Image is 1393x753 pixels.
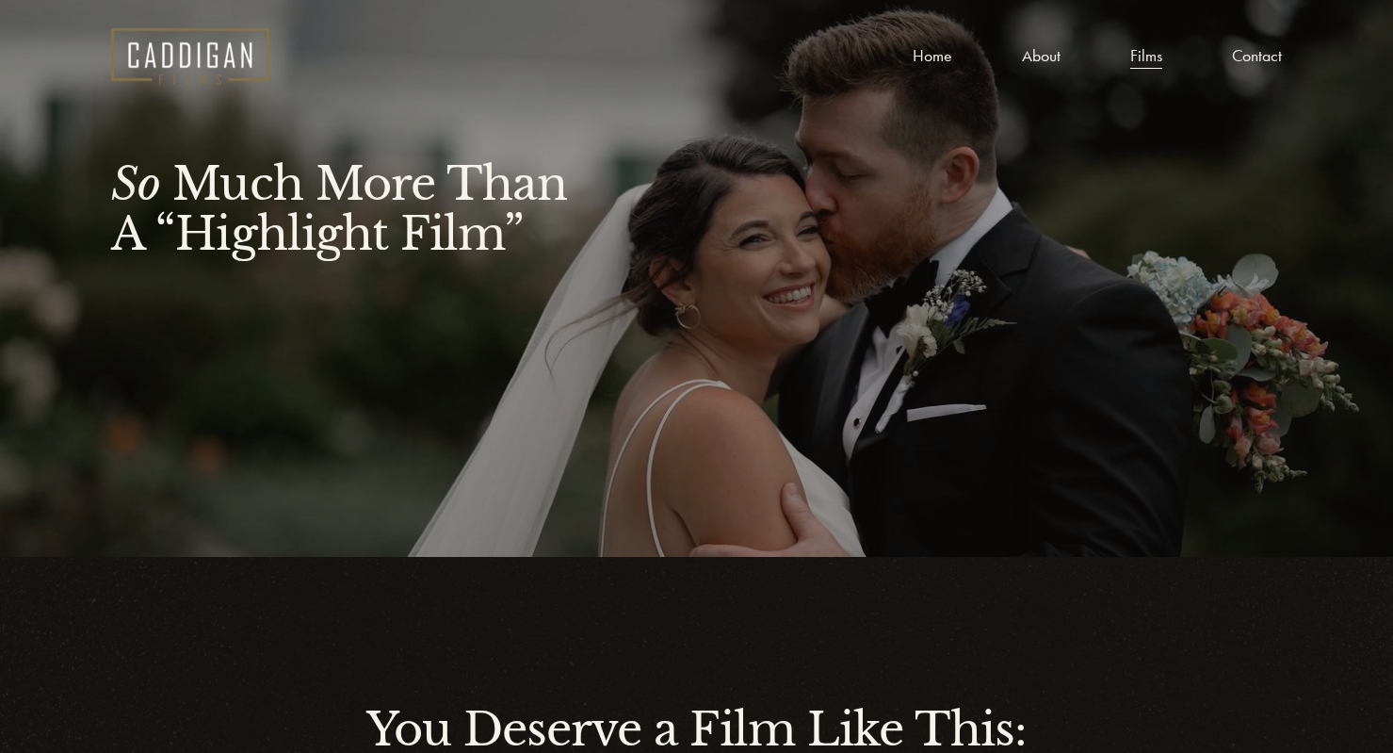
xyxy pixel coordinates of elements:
a: Home [913,41,952,70]
h2: Much More Than A “Highlight Film” [111,159,599,260]
a: Films [1130,41,1162,70]
img: Caddigan Films [111,28,268,85]
em: So [111,156,160,212]
a: About [1022,41,1061,70]
a: Contact [1232,41,1282,70]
